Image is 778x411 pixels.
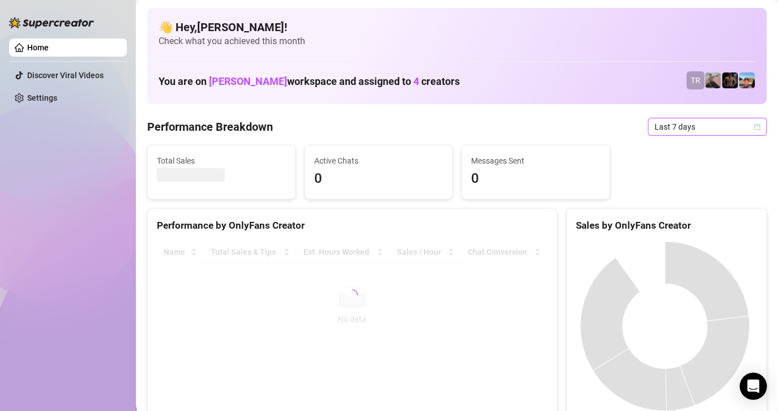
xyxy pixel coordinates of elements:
a: Home [27,43,49,52]
span: Messages Sent [471,155,600,167]
span: TR [691,74,700,87]
div: Sales by OnlyFans Creator [576,218,757,233]
img: LC [705,72,721,88]
span: loading [344,287,360,303]
div: Performance by OnlyFans Creator [157,218,548,233]
span: Check what you achieved this month [159,35,755,48]
h4: Performance Breakdown [147,119,273,135]
a: Settings [27,93,57,102]
h1: You are on workspace and assigned to creators [159,75,460,88]
a: Discover Viral Videos [27,71,104,80]
div: Open Intercom Messenger [739,373,767,400]
span: calendar [754,123,760,130]
span: Active Chats [314,155,443,167]
span: 4 [413,75,419,87]
img: Trent [722,72,738,88]
span: Total Sales [157,155,286,167]
span: 0 [471,168,600,190]
span: 0 [314,168,443,190]
img: logo-BBDzfeDw.svg [9,17,94,28]
h4: 👋 Hey, [PERSON_NAME] ! [159,19,755,35]
span: [PERSON_NAME] [209,75,287,87]
img: Zach [739,72,755,88]
span: Last 7 days [655,118,760,135]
